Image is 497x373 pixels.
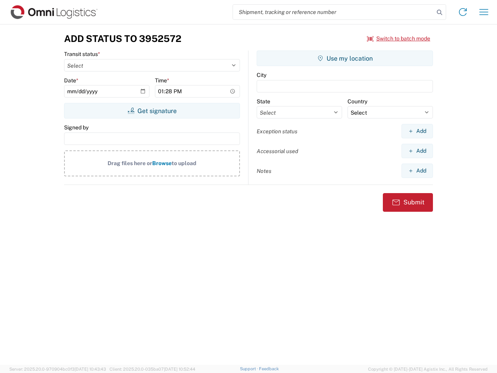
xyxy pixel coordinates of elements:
[368,366,488,373] span: Copyright © [DATE]-[DATE] Agistix Inc., All Rights Reserved
[401,164,433,178] button: Add
[64,33,181,44] h3: Add Status to 3952572
[108,160,152,166] span: Drag files here or
[64,124,89,131] label: Signed by
[64,77,78,84] label: Date
[257,148,298,155] label: Accessorial used
[9,367,106,371] span: Server: 2025.20.0-970904bc0f3
[257,71,266,78] label: City
[109,367,195,371] span: Client: 2025.20.0-035ba07
[257,98,270,105] label: State
[257,128,297,135] label: Exception status
[172,160,196,166] span: to upload
[240,366,259,371] a: Support
[257,51,433,66] button: Use my location
[64,103,240,119] button: Get signature
[152,160,172,166] span: Browse
[75,367,106,371] span: [DATE] 10:43:43
[64,51,100,58] label: Transit status
[259,366,279,371] a: Feedback
[164,367,195,371] span: [DATE] 10:52:44
[367,32,430,45] button: Switch to batch mode
[233,5,434,19] input: Shipment, tracking or reference number
[257,167,271,174] label: Notes
[401,144,433,158] button: Add
[155,77,169,84] label: Time
[401,124,433,138] button: Add
[348,98,367,105] label: Country
[383,193,433,212] button: Submit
